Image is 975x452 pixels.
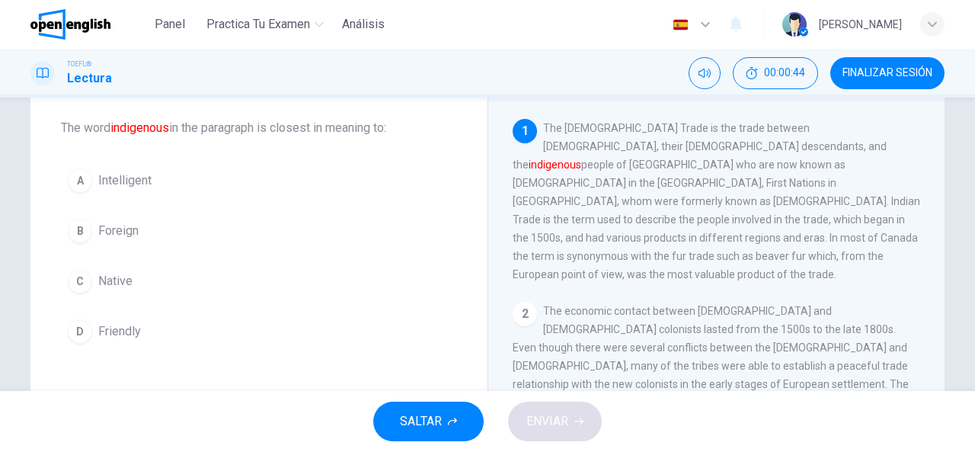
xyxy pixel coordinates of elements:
[733,57,818,89] div: Ocultar
[671,19,690,30] img: es
[30,9,145,40] a: OpenEnglish logo
[61,119,457,137] span: The word in the paragraph is closest in meaning to:
[61,212,457,250] button: BForeign
[145,11,194,38] button: Panel
[30,9,110,40] img: OpenEnglish logo
[98,172,152,190] span: Intelligent
[98,272,133,290] span: Native
[110,120,169,135] font: indigenous
[842,67,932,79] span: FINALIZAR SESIÓN
[206,15,310,34] span: Practica tu examen
[200,11,330,38] button: Practica tu examen
[830,57,945,89] button: FINALIZAR SESIÓN
[68,319,92,344] div: D
[689,57,721,89] div: Silenciar
[67,59,91,69] span: TOEFL®
[68,269,92,293] div: C
[819,15,902,34] div: [PERSON_NAME]
[513,119,537,143] div: 1
[342,15,385,34] span: Análisis
[68,168,92,193] div: A
[68,219,92,243] div: B
[98,222,139,240] span: Foreign
[61,313,457,351] button: DFriendly
[733,57,818,89] button: 00:00:44
[782,12,807,37] img: Profile picture
[61,262,457,300] button: CNative
[98,322,141,341] span: Friendly
[529,159,581,171] font: indigenous
[67,69,112,88] h1: Lectura
[61,162,457,200] button: AIntelligent
[513,302,537,326] div: 2
[764,67,805,79] span: 00:00:44
[336,11,391,38] button: Análisis
[400,411,442,432] span: SALTAR
[155,15,185,34] span: Panel
[373,402,484,441] button: SALTAR
[513,305,914,445] span: The economic contact between [DEMOGRAPHIC_DATA] and [DEMOGRAPHIC_DATA] colonists lasted from the ...
[513,122,920,280] span: The [DEMOGRAPHIC_DATA] Trade is the trade between [DEMOGRAPHIC_DATA], their [DEMOGRAPHIC_DATA] de...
